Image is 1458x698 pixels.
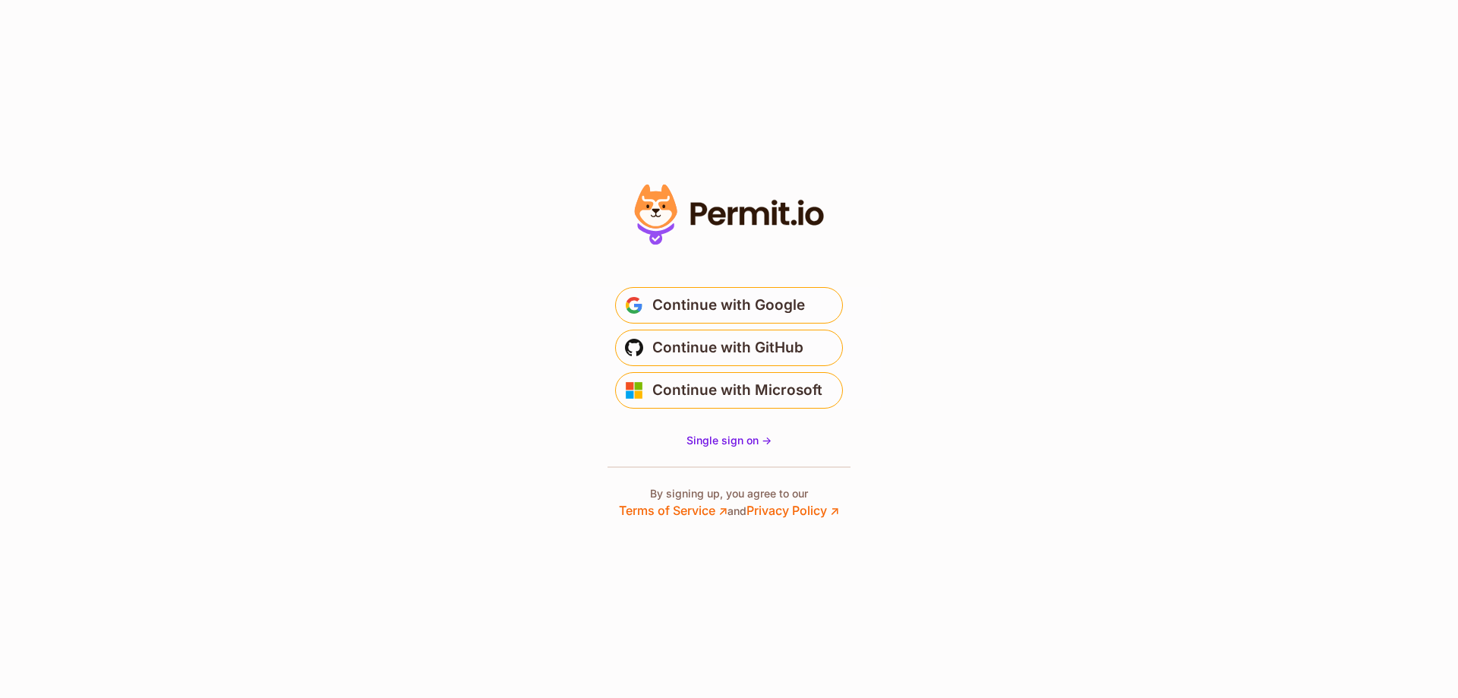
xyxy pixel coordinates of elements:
a: Single sign on -> [686,433,772,448]
a: Privacy Policy ↗ [746,503,839,518]
a: Terms of Service ↗ [619,503,727,518]
span: Continue with GitHub [652,336,803,360]
button: Continue with Microsoft [615,372,843,409]
span: Continue with Microsoft [652,378,822,403]
button: Continue with Google [615,287,843,324]
p: By signing up, you agree to our and [619,486,839,520]
button: Continue with GitHub [615,330,843,366]
span: Single sign on -> [686,434,772,447]
span: Continue with Google [652,293,805,317]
